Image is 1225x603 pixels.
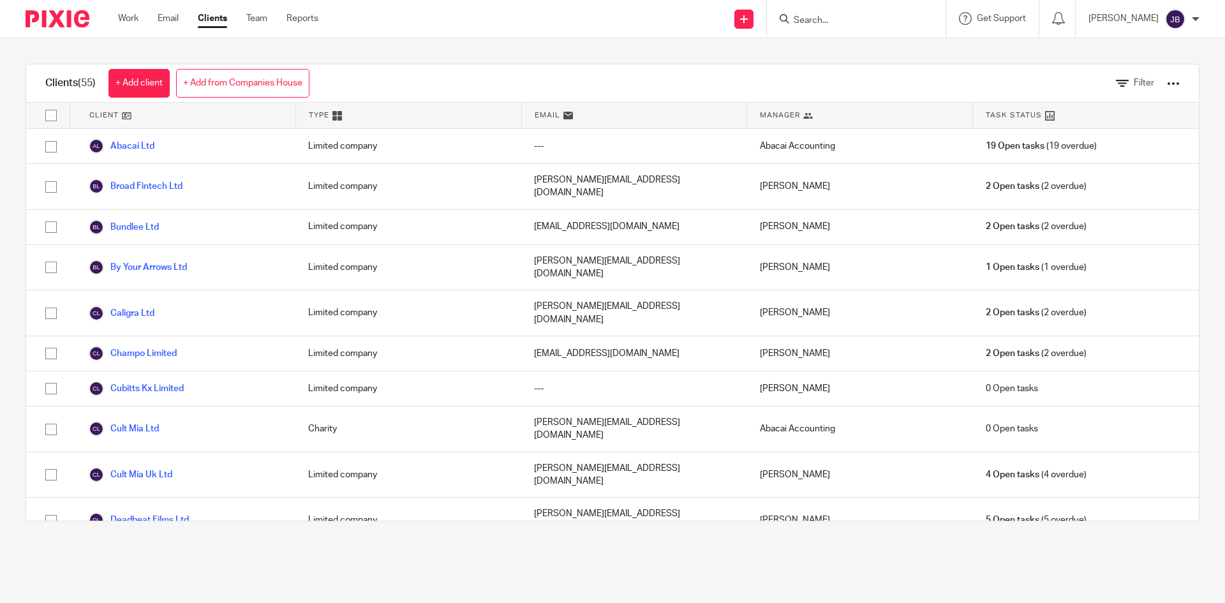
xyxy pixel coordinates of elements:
[78,78,96,88] span: (55)
[986,306,1039,319] span: 2 Open tasks
[295,290,521,336] div: Limited company
[89,346,104,361] img: svg%3E
[89,306,104,321] img: svg%3E
[89,381,184,396] a: Cubitts Kx Limited
[89,512,191,528] a: Deadbeat Films Ltd.
[986,261,1087,274] span: (1 overdue)
[158,12,179,25] a: Email
[747,452,973,498] div: [PERSON_NAME]
[108,69,170,98] a: + Add client
[89,381,104,396] img: svg%3E
[39,103,63,128] input: Select all
[747,336,973,371] div: [PERSON_NAME]
[295,210,521,244] div: Limited company
[986,347,1087,360] span: (2 overdue)
[26,10,89,27] img: Pixie
[176,69,309,98] a: + Add from Companies House
[89,467,172,482] a: Cult Mia Uk Ltd
[986,306,1087,319] span: (2 overdue)
[286,12,318,25] a: Reports
[89,110,119,121] span: Client
[309,110,329,121] span: Type
[986,468,1039,481] span: 4 Open tasks
[986,220,1039,233] span: 2 Open tasks
[45,77,96,90] h1: Clients
[295,498,521,543] div: Limited company
[986,468,1087,481] span: (4 overdue)
[198,12,227,25] a: Clients
[118,12,138,25] a: Work
[521,406,747,452] div: [PERSON_NAME][EMAIL_ADDRESS][DOMAIN_NAME]
[986,514,1087,526] span: (5 overdue)
[89,220,104,235] img: svg%3E
[295,164,521,209] div: Limited company
[1088,12,1159,25] p: [PERSON_NAME]
[747,498,973,543] div: [PERSON_NAME]
[747,164,973,209] div: [PERSON_NAME]
[747,371,973,406] div: [PERSON_NAME]
[977,14,1026,23] span: Get Support
[89,421,159,436] a: Cult Mia Ltd
[986,422,1038,435] span: 0 Open tasks
[747,406,973,452] div: Abacai Accounting
[521,371,747,406] div: ---
[747,210,973,244] div: [PERSON_NAME]
[89,179,104,194] img: svg%3E
[89,260,104,275] img: svg%3E
[89,138,104,154] img: svg%3E
[295,452,521,498] div: Limited company
[89,512,104,528] img: svg%3E
[89,179,182,194] a: Broad Fintech Ltd
[792,15,907,27] input: Search
[986,220,1087,233] span: (2 overdue)
[747,290,973,336] div: [PERSON_NAME]
[986,382,1038,395] span: 0 Open tasks
[986,110,1042,121] span: Task Status
[89,138,154,154] a: Abacai Ltd
[1165,9,1185,29] img: svg%3E
[295,336,521,371] div: Limited company
[89,467,104,482] img: svg%3E
[521,498,747,543] div: [PERSON_NAME][EMAIL_ADDRESS][DOMAIN_NAME]
[521,210,747,244] div: [EMAIL_ADDRESS][DOMAIN_NAME]
[89,260,187,275] a: By Your Arrows Ltd
[986,180,1087,193] span: (2 overdue)
[535,110,560,121] span: Email
[747,129,973,163] div: Abacai Accounting
[295,371,521,406] div: Limited company
[1134,78,1154,87] span: Filter
[521,164,747,209] div: [PERSON_NAME][EMAIL_ADDRESS][DOMAIN_NAME]
[986,261,1039,274] span: 1 Open tasks
[295,406,521,452] div: Charity
[89,306,154,321] a: Caligra Ltd
[986,347,1039,360] span: 2 Open tasks
[986,514,1039,526] span: 5 Open tasks
[89,220,159,235] a: Bundlee Ltd
[760,110,800,121] span: Manager
[89,421,104,436] img: svg%3E
[521,336,747,371] div: [EMAIL_ADDRESS][DOMAIN_NAME]
[295,129,521,163] div: Limited company
[295,245,521,290] div: Limited company
[89,346,177,361] a: Champo Limited
[521,290,747,336] div: [PERSON_NAME][EMAIL_ADDRESS][DOMAIN_NAME]
[521,245,747,290] div: [PERSON_NAME][EMAIL_ADDRESS][DOMAIN_NAME]
[246,12,267,25] a: Team
[986,140,1097,153] span: (19 overdue)
[521,129,747,163] div: ---
[747,245,973,290] div: [PERSON_NAME]
[521,452,747,498] div: [PERSON_NAME][EMAIL_ADDRESS][DOMAIN_NAME]
[986,140,1044,153] span: 19 Open tasks
[986,180,1039,193] span: 2 Open tasks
